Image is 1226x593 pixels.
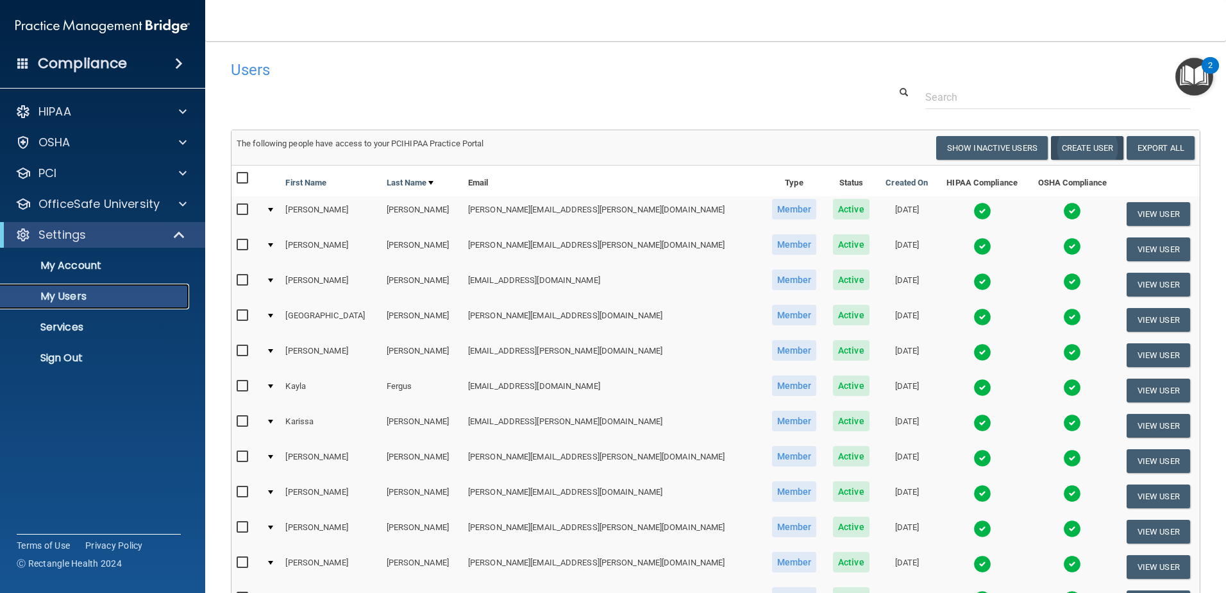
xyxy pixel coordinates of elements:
span: Member [772,517,817,537]
a: Created On [886,175,928,191]
a: Export All [1127,136,1195,160]
span: Active [833,446,869,467]
td: [PERSON_NAME] [382,196,463,232]
img: tick.e7d51cea.svg [1063,202,1081,220]
td: [PERSON_NAME] [280,479,381,514]
p: My Users [8,290,183,303]
span: Member [772,340,817,361]
img: tick.e7d51cea.svg [973,237,991,255]
p: OSHA [38,135,71,150]
img: tick.e7d51cea.svg [973,414,991,432]
td: [DATE] [877,338,936,373]
button: Create User [1051,136,1123,160]
p: OfficeSafe University [38,196,160,212]
td: [PERSON_NAME][EMAIL_ADDRESS][PERSON_NAME][DOMAIN_NAME] [463,514,763,549]
button: View User [1127,379,1190,402]
td: [PERSON_NAME][EMAIL_ADDRESS][PERSON_NAME][DOMAIN_NAME] [463,232,763,267]
img: tick.e7d51cea.svg [973,555,991,573]
img: tick.e7d51cea.svg [1063,343,1081,361]
img: tick.e7d51cea.svg [1063,555,1081,573]
button: View User [1127,449,1190,473]
img: PMB logo [15,13,190,39]
span: Active [833,481,869,502]
button: View User [1127,485,1190,508]
a: OSHA [15,135,187,150]
td: [PERSON_NAME] [382,514,463,549]
span: Ⓒ Rectangle Health 2024 [17,557,122,570]
td: [DATE] [877,267,936,302]
td: [PERSON_NAME][EMAIL_ADDRESS][PERSON_NAME][DOMAIN_NAME] [463,443,763,479]
img: tick.e7d51cea.svg [1063,237,1081,255]
td: [DATE] [877,479,936,514]
p: HIPAA [38,104,71,119]
button: View User [1127,202,1190,226]
h4: Users [231,62,789,78]
span: Active [833,305,869,325]
td: [PERSON_NAME] [382,232,463,267]
td: [DATE] [877,514,936,549]
p: Sign Out [8,352,183,365]
td: [DATE] [877,443,936,479]
td: [PERSON_NAME] [382,443,463,479]
a: Privacy Policy [85,539,143,552]
p: PCI [38,166,56,181]
button: Show Inactive Users [936,136,1048,160]
span: Active [833,375,869,396]
td: [PERSON_NAME] [280,196,381,232]
th: Type [763,166,825,196]
td: [PERSON_NAME][EMAIL_ADDRESS][PERSON_NAME][DOMAIN_NAME] [463,196,763,232]
img: tick.e7d51cea.svg [973,202,991,220]
button: View User [1127,273,1190,296]
td: [PERSON_NAME][EMAIL_ADDRESS][DOMAIN_NAME] [463,479,763,514]
span: Active [833,270,869,290]
td: [PERSON_NAME] [280,514,381,549]
img: tick.e7d51cea.svg [973,308,991,326]
button: Open Resource Center, 2 new notifications [1175,58,1213,96]
td: [PERSON_NAME] [280,267,381,302]
img: tick.e7d51cea.svg [1063,520,1081,538]
span: Member [772,199,817,219]
td: [PERSON_NAME] [280,232,381,267]
a: HIPAA [15,104,187,119]
td: [DATE] [877,373,936,408]
button: View User [1127,237,1190,261]
td: [PERSON_NAME] [382,338,463,373]
td: Kayla [280,373,381,408]
img: tick.e7d51cea.svg [973,343,991,361]
td: [DATE] [877,196,936,232]
td: [PERSON_NAME] [280,549,381,585]
td: [EMAIL_ADDRESS][DOMAIN_NAME] [463,373,763,408]
th: Email [463,166,763,196]
input: Search [925,85,1191,109]
span: Active [833,340,869,361]
span: Member [772,446,817,467]
img: tick.e7d51cea.svg [973,273,991,291]
a: First Name [285,175,326,191]
span: Member [772,305,817,325]
td: [PERSON_NAME][EMAIL_ADDRESS][PERSON_NAME][DOMAIN_NAME] [463,549,763,585]
img: tick.e7d51cea.svg [973,485,991,503]
a: Settings [15,227,186,243]
td: [DATE] [877,408,936,443]
h4: Compliance [38,55,127,73]
td: Karissa [280,408,381,443]
span: Active [833,199,869,219]
span: Member [772,375,817,396]
img: tick.e7d51cea.svg [973,449,991,467]
td: Fergus [382,373,463,408]
span: Active [833,552,869,572]
a: Last Name [387,175,434,191]
div: 2 [1208,65,1213,82]
td: [EMAIL_ADDRESS][PERSON_NAME][DOMAIN_NAME] [463,338,763,373]
button: View User [1127,414,1190,438]
img: tick.e7d51cea.svg [973,520,991,538]
a: OfficeSafe University [15,196,187,212]
td: [DATE] [877,302,936,338]
span: Active [833,411,869,431]
th: Status [825,166,878,196]
button: View User [1127,520,1190,544]
img: tick.e7d51cea.svg [1063,308,1081,326]
p: Settings [38,227,86,243]
img: tick.e7d51cea.svg [1063,379,1081,397]
button: View User [1127,308,1190,332]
